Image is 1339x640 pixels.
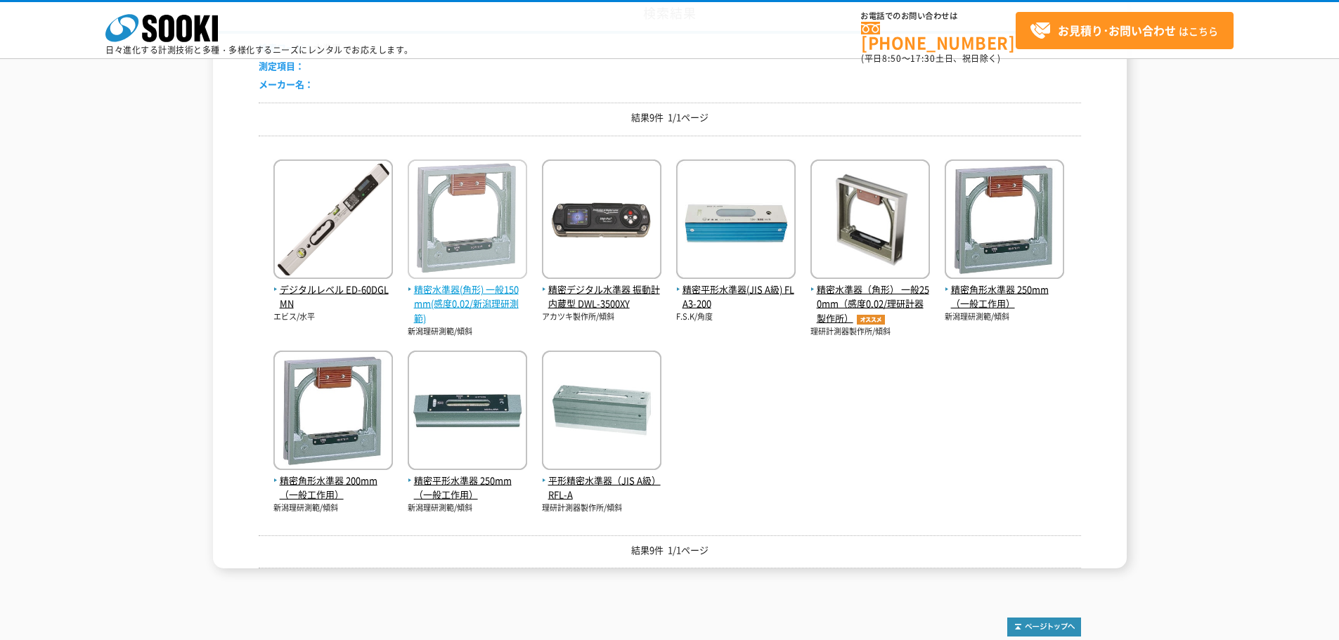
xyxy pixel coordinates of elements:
span: 精密角形水準器 250mm（一般工作用） [945,282,1064,312]
p: 新潟理研測範/傾斜 [408,326,527,338]
a: お見積り･お問い合わせはこちら [1016,12,1234,49]
p: 理研計測器製作所/傾斜 [810,326,930,338]
a: 精密水準器(角形) 一般150mm(感度0.02/新潟理研測範) [408,268,527,326]
img: オススメ [853,315,888,325]
p: 新潟理研測範/傾斜 [273,502,393,514]
a: 精密平形水準器 250mm（一般工作用） [408,459,527,502]
a: 平形精密水準器（JIS A級） RFL-A [542,459,661,502]
span: 精密水準器(角形) 一般150mm(感度0.02/新潟理研測範) [408,282,527,326]
a: 精密平形水準器(JIS A級) FLA3-200 [676,268,796,311]
img: 一般250mm（感度0.02/理研計器製作所） [810,159,930,282]
span: (平日 ～ 土日、祝日除く) [861,52,1000,65]
span: 精密デジタル水準器 振動計内蔵型 DWL-3500XY [542,282,661,312]
p: F.S.K/角度 [676,311,796,323]
a: 精密角形水準器 250mm（一般工作用） [945,268,1064,311]
span: お電話でのお問い合わせは [861,12,1016,20]
span: はこちら [1030,20,1218,41]
img: トップページへ [1007,618,1081,636]
img: DWL-3500XY [542,159,661,282]
strong: お見積り･お問い合わせ [1058,22,1176,39]
img: ED-60DGLMN [273,159,393,282]
span: デジタルレベル ED-60DGLMN [273,282,393,312]
img: RFL-A [542,351,661,474]
a: 精密角形水準器 200mm（一般工作用） [273,459,393,502]
img: 250mm（一般工作用） [945,159,1064,282]
a: [PHONE_NUMBER] [861,22,1016,51]
p: 日々進化する計測技術と多種・多様化するニーズにレンタルでお応えします。 [105,46,413,54]
span: 8:50 [882,52,902,65]
a: 精密水準器（角形） 一般250mm（感度0.02/理研計器製作所）オススメ [810,268,930,326]
img: 一般150mm(感度0.02/新潟理研測範) [408,159,527,282]
span: 精密平形水準器(JIS A級) FLA3-200 [676,282,796,312]
p: 結果9件 1/1ページ [259,110,1081,125]
span: 精密平形水準器 250mm（一般工作用） [408,474,527,503]
p: アカツキ製作所/傾斜 [542,311,661,323]
span: 17:30 [910,52,936,65]
span: メーカー名： [259,77,313,91]
img: 200mm（一般工作用） [273,351,393,474]
p: 理研計測器製作所/傾斜 [542,502,661,514]
span: 平形精密水準器（JIS A級） RFL-A [542,474,661,503]
a: デジタルレベル ED-60DGLMN [273,268,393,311]
p: 新潟理研測範/傾斜 [945,311,1064,323]
span: 精密水準器（角形） 一般250mm（感度0.02/理研計器製作所） [810,282,930,326]
p: エビス/水平 [273,311,393,323]
a: 精密デジタル水準器 振動計内蔵型 DWL-3500XY [542,268,661,311]
span: 精密角形水準器 200mm（一般工作用） [273,474,393,503]
p: 結果9件 1/1ページ [259,543,1081,558]
p: 新潟理研測範/傾斜 [408,502,527,514]
img: 250mm（一般工作用） [408,351,527,474]
img: FLA3-200 [676,159,796,282]
span: 測定項目： [259,59,304,72]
